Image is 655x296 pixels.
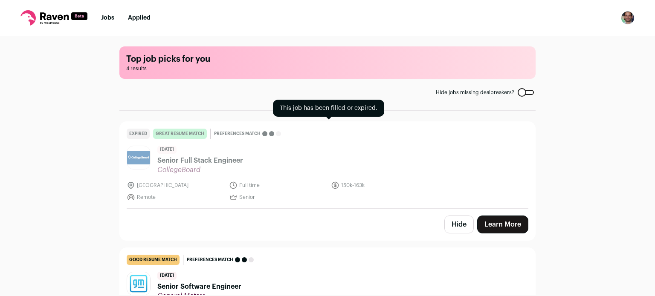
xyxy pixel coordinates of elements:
[127,255,180,265] div: good resume match
[621,11,635,25] img: 7608815-medium_jpg
[444,216,474,233] button: Hide
[127,181,224,190] li: [GEOGRAPHIC_DATA]
[273,100,384,117] div: This job has been filled or expired.
[120,122,535,208] a: Expired great resume match Preferences match [DATE] Senior Full Stack Engineer CollegeBoard [GEOG...
[101,15,114,21] a: Jobs
[157,272,177,280] span: [DATE]
[127,193,224,201] li: Remote
[157,282,241,292] span: Senior Software Engineer
[214,129,261,138] span: Preferences match
[126,53,529,65] h1: Top job picks for you
[477,216,528,233] a: Learn More
[127,151,150,164] img: cfb52ba93b836423ba4ae497992f271ff790f3b51a850b980c6490f462c3f813.jpg
[187,256,233,264] span: Preferences match
[157,166,243,174] span: CollegeBoard
[153,129,207,139] div: great resume match
[127,272,150,295] img: d5a0aebc5966ecaf43e79522b74caa6b1141ffd5f2e673fe6d1eaafb14e875ca.jpg
[229,193,326,201] li: Senior
[621,11,635,25] button: Open dropdown
[126,65,529,72] span: 4 results
[436,89,514,96] span: Hide jobs missing dealbreakers?
[128,15,151,21] a: Applied
[331,181,428,190] li: 150k-163k
[127,129,150,139] div: Expired
[157,146,177,154] span: [DATE]
[157,155,243,166] span: Senior Full Stack Engineer
[229,181,326,190] li: Full time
